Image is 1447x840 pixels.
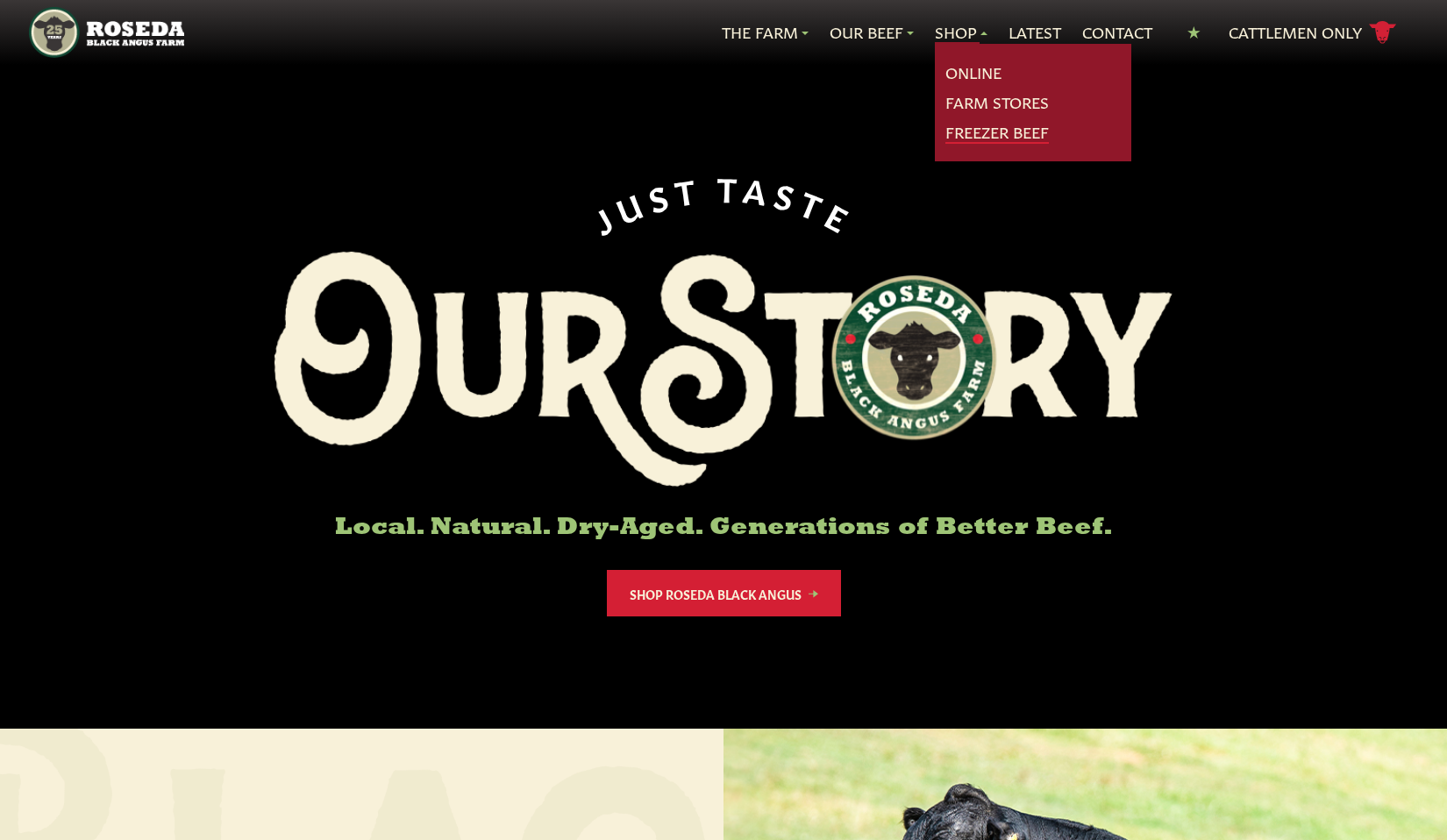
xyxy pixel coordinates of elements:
a: Shop [935,21,987,44]
a: Contact [1082,21,1152,44]
span: S [771,174,805,215]
a: Shop Roseda Black Angus [607,570,841,616]
span: T [716,168,745,204]
span: T [672,169,704,208]
span: T [796,182,835,225]
a: Freezer Beef [945,121,1049,144]
a: Cattlemen Only [1229,18,1397,48]
h6: Local. Natural. Dry-Aged. Generations of Better Beef. [274,515,1173,542]
span: J [586,196,623,238]
span: E [821,195,860,238]
a: Online [945,61,1001,84]
span: U [609,182,652,226]
div: JUST TASTE [584,168,863,238]
a: The Farm [722,21,809,44]
img: Roseda Black Aangus Farm [274,252,1173,487]
a: Farm Stores [945,91,1049,114]
span: S [644,174,678,214]
span: A [742,169,776,208]
a: Latest [1009,21,1061,44]
img: https://roseda.com/wp-content/uploads/2021/05/roseda-25-header.png [29,7,184,58]
a: Our Beef [830,21,914,44]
